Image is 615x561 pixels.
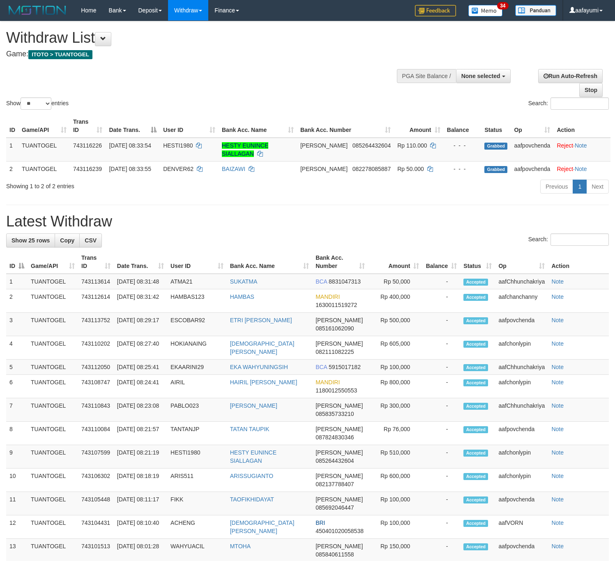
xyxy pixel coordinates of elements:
td: [DATE] 08:31:42 [114,289,167,313]
label: Search: [528,97,609,110]
span: Accepted [463,520,488,527]
th: Amount: activate to sort column ascending [368,250,423,274]
img: Button%20Memo.svg [468,5,503,16]
a: Stop [579,83,603,97]
span: Accepted [463,450,488,457]
a: CSV [79,233,102,247]
h4: Game: [6,50,402,58]
span: Copy 082278085887 to clipboard [352,166,391,172]
td: 9 [6,445,28,469]
span: [DATE] 08:33:55 [109,166,151,172]
a: SUKATMA [230,278,258,285]
span: Copy 085161062090 to clipboard [316,325,354,332]
a: HESTY EUNINCE SIALLAGAN [230,449,276,464]
a: Note [551,543,564,549]
td: - [422,515,460,539]
span: Copy 082111082225 to clipboard [316,349,354,355]
span: [DATE] 08:33:54 [109,142,151,149]
td: aafpovchenda [495,422,548,445]
span: Copy 1630011519272 to clipboard [316,302,357,308]
td: Rp 100,000 [368,515,423,539]
th: Status: activate to sort column ascending [460,250,495,274]
a: Reject [557,166,573,172]
td: [DATE] 08:11:17 [114,492,167,515]
td: [DATE] 08:29:17 [114,313,167,336]
td: Rp 300,000 [368,398,423,422]
th: Action [553,114,610,138]
td: TUANTOGEL [28,313,78,336]
td: aafChhunchakriya [495,274,548,289]
span: Copy 082137788407 to clipboard [316,481,354,487]
span: Accepted [463,317,488,324]
div: PGA Site Balance / [397,69,456,83]
span: BCA [316,278,327,285]
span: Accepted [463,279,488,286]
td: - [422,375,460,398]
td: TANTANJP [167,422,227,445]
td: 743113752 [78,313,114,336]
a: TAOFIKHIDAYAT [230,496,274,503]
img: panduan.png [515,5,556,16]
td: - [422,492,460,515]
td: ACHENG [167,515,227,539]
td: 3 [6,313,28,336]
img: Feedback.jpg [415,5,456,16]
span: Copy 085692046447 to clipboard [316,504,354,511]
td: Rp 600,000 [368,469,423,492]
th: Trans ID: activate to sort column ascending [70,114,106,138]
td: 4 [6,336,28,360]
td: aafchonlypin [495,445,548,469]
span: [PERSON_NAME] [316,543,363,549]
a: Note [551,402,564,409]
span: CSV [85,237,97,244]
a: Note [551,449,564,456]
td: aafpovchenda [495,313,548,336]
a: Note [551,473,564,479]
td: 743108747 [78,375,114,398]
td: 8 [6,422,28,445]
td: - [422,274,460,289]
input: Search: [551,233,609,246]
a: [DEMOGRAPHIC_DATA][PERSON_NAME] [230,340,295,355]
a: Run Auto-Refresh [538,69,603,83]
td: Rp 605,000 [368,336,423,360]
th: User ID: activate to sort column ascending [167,250,227,274]
td: 12 [6,515,28,539]
label: Show entries [6,97,69,110]
td: - [422,469,460,492]
td: TUANTOGEL [28,445,78,469]
label: Search: [528,233,609,246]
span: 743116239 [73,166,102,172]
span: Accepted [463,341,488,348]
span: [PERSON_NAME] [316,402,363,409]
td: aafpovchenda [495,492,548,515]
td: 743110202 [78,336,114,360]
a: HAIRIL [PERSON_NAME] [230,379,297,386]
td: - [422,289,460,313]
td: 743110843 [78,398,114,422]
td: aafpovchenda [511,161,553,176]
th: Bank Acc. Number: activate to sort column ascending [297,114,394,138]
span: 743116226 [73,142,102,149]
td: 1 [6,274,28,289]
td: aafpovchenda [511,138,553,162]
th: Bank Acc. Name: activate to sort column ascending [227,250,312,274]
a: HESTY EUNINCE SIALLAGAN [222,142,268,157]
span: MANDIRI [316,379,340,386]
td: aafChhunchakriya [495,398,548,422]
span: [PERSON_NAME] [316,426,363,432]
a: Note [551,340,564,347]
td: [DATE] 08:27:40 [114,336,167,360]
span: DENVER62 [163,166,193,172]
span: Accepted [463,364,488,371]
span: Accepted [463,426,488,433]
th: Status [481,114,511,138]
th: Balance: activate to sort column ascending [422,250,460,274]
td: TUANTOGEL [28,274,78,289]
td: TUANTOGEL [18,161,70,176]
td: 743106302 [78,469,114,492]
a: Show 25 rows [6,233,55,247]
td: · [553,138,610,162]
td: · [553,161,610,176]
td: 743110084 [78,422,114,445]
